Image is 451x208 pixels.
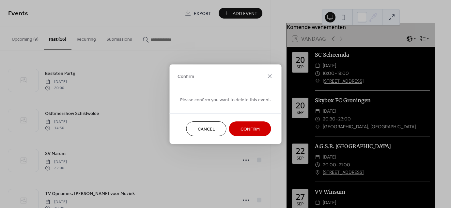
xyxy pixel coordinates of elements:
button: Cancel [186,121,226,136]
span: Confirm [178,73,194,80]
span: Cancel [198,126,215,132]
button: Confirm [229,121,271,136]
span: Please confirm you want to delete this event. [180,96,271,103]
span: Confirm [241,126,260,132]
